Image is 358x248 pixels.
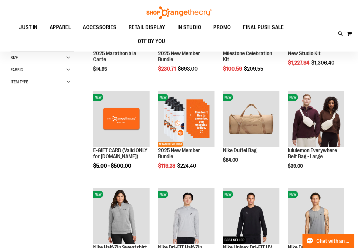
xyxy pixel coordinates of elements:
span: NEW [288,191,298,198]
div: product [220,88,282,178]
span: NEW [223,94,233,101]
span: RETAIL DISPLAY [129,21,165,34]
span: $224.40 [177,163,197,169]
span: NEW [93,94,103,101]
span: Chat with an Expert [316,238,351,244]
span: $1,227.94 [288,60,310,66]
span: PROMO [213,21,231,34]
img: Nike Half-Zip Sweatshirt [93,188,150,244]
img: Nike Duffel Bag [223,91,279,147]
span: BEST SELLER [223,236,246,244]
a: 2025 Marathon à la Carte [93,50,136,62]
span: $119.28 [158,163,176,169]
img: E-GIFT CARD (Valid ONLY for ShopOrangetheory.com) [93,91,150,147]
span: NETWORK EXCLUSIVE [158,142,183,147]
img: Nike Dri-FIT Fitness Tank [288,188,344,244]
span: NEW [158,94,168,101]
span: $5.00 - $500.00 [93,163,131,169]
span: Fabric [11,67,23,72]
a: E-GIFT CARD (Valid ONLY for ShopOrangetheory.com)NEW [93,91,150,148]
div: product [155,88,218,184]
img: Nike Dri-FIT Half-Zip [158,188,214,244]
span: Item Type [11,79,28,84]
span: $1,306.40 [311,60,336,66]
button: Chat with an Expert [302,234,355,248]
span: IN STUDIO [177,21,201,34]
span: Size [11,55,18,60]
span: APPAREL [50,21,71,34]
span: $14.95 [93,66,108,72]
img: Shop Orangetheory [146,6,212,19]
span: NEW [158,191,168,198]
span: NEW [288,94,298,101]
span: ACCESSORIES [83,21,117,34]
a: lululemon Everywhere Belt Bag - Large [288,147,337,159]
a: Milestone Celebration Kit [223,50,272,62]
span: OTF BY YOU [138,35,165,48]
a: Nike Dri-FIT Fitness TankNEW [288,188,344,245]
div: product [90,88,153,184]
a: Nike Half-Zip SweatshirtNEW [93,188,150,245]
a: Nike Unisex Dri-FIT UV CrewneckNEWBEST SELLER [223,188,279,245]
a: Nike Dri-FIT Half-ZipNEW [158,188,214,245]
a: Nike Duffel Bag [223,147,257,153]
span: $230.71 [158,66,177,72]
img: Nike Unisex Dri-FIT UV Crewneck [223,188,279,244]
span: $84.00 [223,157,239,163]
a: 2025 New Member Bundle [158,147,200,159]
span: $693.00 [178,66,199,72]
a: New Studio Kit [288,50,321,56]
span: JUST IN [19,21,38,34]
a: 2025 New Member Bundle [158,50,200,62]
img: lululemon Everywhere Belt Bag - Large [288,91,344,147]
div: product [285,88,347,184]
a: 2025 New Member BundleNEWNETWORK EXCLUSIVE [158,91,214,148]
img: 2025 New Member Bundle [158,91,214,147]
span: $39.00 [288,163,304,169]
a: Nike Duffel BagNEW [223,91,279,148]
span: FINAL PUSH SALE [243,21,284,34]
span: $100.59 [223,66,243,72]
a: E-GIFT CARD (Valid ONLY for [DOMAIN_NAME]) [93,147,147,159]
span: NEW [93,191,103,198]
a: lululemon Everywhere Belt Bag - LargeNEW [288,91,344,148]
span: NEW [223,191,233,198]
span: $209.55 [244,66,264,72]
